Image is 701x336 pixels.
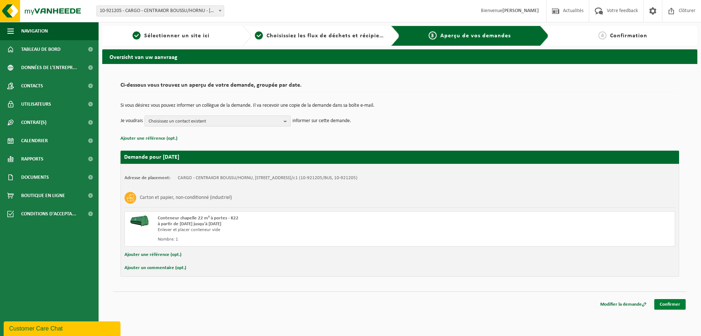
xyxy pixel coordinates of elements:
h2: Ci-dessous vous trouvez un aperçu de votre demande, groupée par date. [120,82,679,92]
iframe: chat widget [4,320,122,336]
strong: à partir de [DATE] jusqu'à [DATE] [158,222,221,226]
button: Choisissez un contact existant [145,116,291,127]
p: Si vous désirez vous pouvez informer un collègue de la demande. Il va recevoir une copie de la de... [120,103,679,108]
h2: Overzicht van uw aanvraag [102,49,697,64]
span: Tableau de bord [21,40,61,58]
a: 2Choisissiez les flux de déchets et récipients [255,31,386,40]
span: Données de l'entrepr... [21,58,77,77]
span: 1 [133,31,141,39]
strong: Demande pour [DATE] [124,154,179,160]
span: Confirmation [610,33,647,39]
span: Calendrier [21,132,48,150]
span: Conteneur chapelle 22 m³ à portes - K22 [158,216,238,220]
p: informer sur cette demande. [292,116,351,127]
img: HK-XK-22-GN-00.png [129,215,150,226]
span: Utilisateurs [21,95,51,113]
button: Ajouter une référence (opt.) [125,250,181,260]
a: 1Sélectionner un site ici [106,31,237,40]
span: Rapports [21,150,43,168]
button: Ajouter un commentaire (opt.) [125,263,186,273]
span: Navigation [21,22,48,40]
button: Ajouter une référence (opt.) [120,134,177,143]
span: Choisissiez les flux de déchets et récipients [267,33,388,39]
span: Sélectionner un site ici [144,33,210,39]
strong: Adresse de placement: [125,175,171,180]
span: Contrat(s) [21,113,46,132]
span: 2 [255,31,263,39]
span: 4 [598,31,606,39]
div: Nombre: 1 [158,237,429,242]
a: Modifier la demande [595,299,652,310]
td: CARGO - CENTRAKOR BOUSSU/HORNU, [STREET_ADDRESS]/c1 (10-921205/BUS, 10-921205) [178,175,357,181]
span: Choisissez un contact existant [149,116,281,127]
span: 3 [429,31,437,39]
span: Contacts [21,77,43,95]
span: Aperçu de vos demandes [440,33,511,39]
span: Conditions d'accepta... [21,205,76,223]
strong: [PERSON_NAME] [502,8,539,14]
a: Confirmer [654,299,686,310]
span: 10-921205 - CARGO - CENTRAKOR BOUSSU/HORNU - HORNU [97,6,224,16]
h3: Carton et papier, non-conditionné (industriel) [140,192,232,204]
span: Documents [21,168,49,186]
p: Je voudrais [120,116,143,127]
span: 10-921205 - CARGO - CENTRAKOR BOUSSU/HORNU - HORNU [96,5,224,16]
div: Enlever et placer conteneur vide [158,227,429,233]
span: Boutique en ligne [21,186,65,205]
